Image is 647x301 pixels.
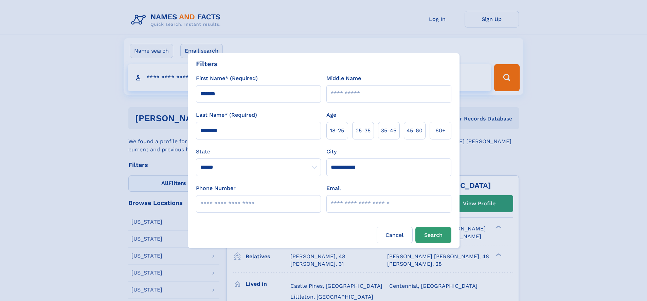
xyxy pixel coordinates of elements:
label: City [326,148,337,156]
label: Age [326,111,336,119]
span: 25‑35 [356,127,371,135]
span: 35‑45 [381,127,396,135]
label: Middle Name [326,74,361,82]
label: Last Name* (Required) [196,111,257,119]
span: 45‑60 [407,127,423,135]
span: 60+ [435,127,446,135]
label: Email [326,184,341,192]
label: Phone Number [196,184,236,192]
span: 18‑25 [330,127,344,135]
label: Cancel [377,227,413,243]
label: First Name* (Required) [196,74,258,82]
button: Search [415,227,451,243]
label: State [196,148,321,156]
div: Filters [196,59,218,69]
